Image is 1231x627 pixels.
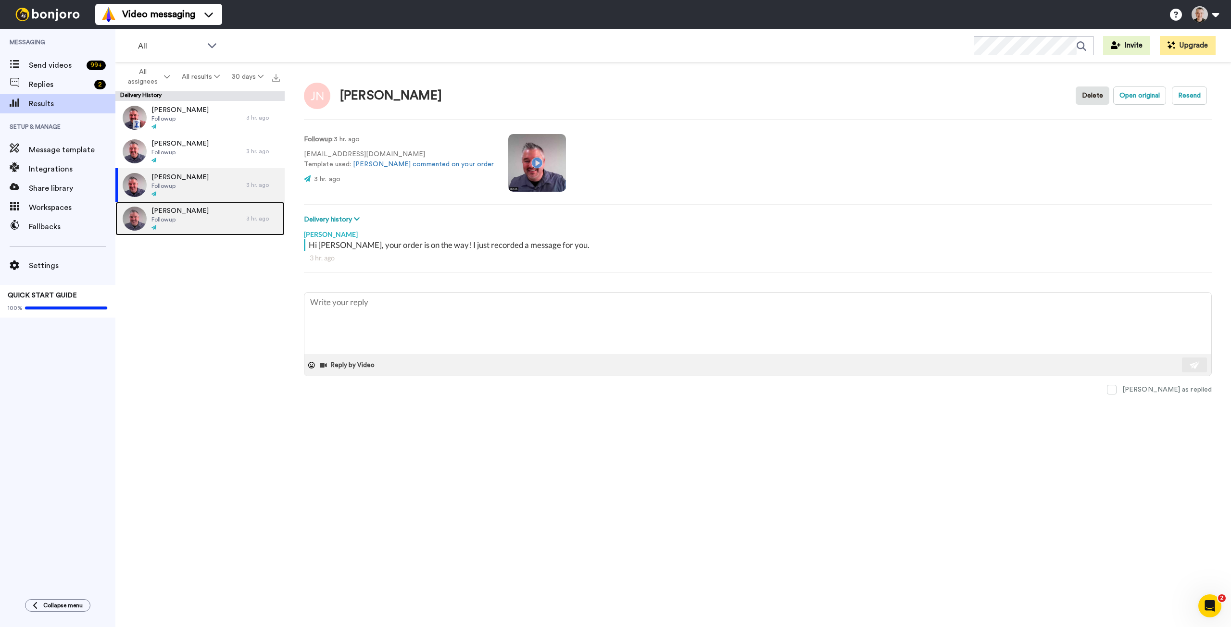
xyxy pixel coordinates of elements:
[29,60,83,71] span: Send videos
[151,216,209,223] span: Followup
[353,161,494,168] a: [PERSON_NAME] commented on your order
[151,139,209,148] span: [PERSON_NAME]
[29,98,115,110] span: Results
[115,101,285,135] a: [PERSON_NAME]Followup3 hr. ago
[8,292,77,299] span: QUICK START GUIDE
[1198,594,1221,617] iframe: Intercom live chat
[123,173,147,197] img: 73c61c3a-7cc2-4f4b-929e-9f098adebb99-thumb.jpg
[1218,594,1226,602] span: 2
[310,253,1206,263] div: 3 hr. ago
[151,206,209,216] span: [PERSON_NAME]
[304,83,330,109] img: Image of James Nurse
[115,135,285,168] a: [PERSON_NAME]Followup3 hr. ago
[101,7,116,22] img: vm-color.svg
[304,135,494,145] p: : 3 hr. ago
[29,202,115,213] span: Workspaces
[117,63,176,90] button: All assignees
[309,239,1209,251] div: Hi [PERSON_NAME], your order is on the way! I just recorded a message for you.
[123,207,147,231] img: 58d388e5-a7d4-4ae2-9a4f-80f4eeb63a24-thumb.jpg
[151,172,209,182] span: [PERSON_NAME]
[25,599,90,612] button: Collapse menu
[304,214,363,225] button: Delivery history
[115,202,285,235] a: [PERSON_NAME]Followup3 hr. ago
[246,114,280,122] div: 3 hr. ago
[304,136,332,143] strong: Followup
[226,68,269,86] button: 30 days
[269,70,283,84] button: Export all results that match these filters now.
[138,40,202,52] span: All
[246,181,280,189] div: 3 hr. ago
[314,176,340,183] span: 3 hr. ago
[29,221,115,233] span: Fallbacks
[151,115,209,123] span: Followup
[319,358,377,372] button: Reply by Video
[1122,385,1212,394] div: [PERSON_NAME] as replied
[1103,36,1150,55] button: Invite
[272,74,280,82] img: export.svg
[176,68,226,86] button: All results
[1076,86,1109,105] button: Delete
[304,225,1212,239] div: [PERSON_NAME]
[1160,36,1216,55] button: Upgrade
[123,67,162,86] span: All assignees
[1190,361,1200,369] img: send-white.svg
[246,148,280,155] div: 3 hr. ago
[94,80,106,89] div: 2
[29,144,115,156] span: Message template
[246,215,280,222] div: 3 hr. ago
[29,163,115,175] span: Integrations
[43,602,83,609] span: Collapse menu
[1172,86,1207,105] button: Resend
[304,149,494,170] p: [EMAIL_ADDRESS][DOMAIN_NAME] Template used:
[115,91,285,101] div: Delivery History
[151,105,209,115] span: [PERSON_NAME]
[122,8,195,21] span: Video messaging
[1113,86,1166,105] button: Open original
[123,139,147,163] img: f920207c-817b-4577-8797-f6f74b73fbd7-thumb.jpg
[340,89,442,103] div: [PERSON_NAME]
[123,106,147,130] img: 6344eb66-d0d7-4a8a-8154-0916758f4a12-thumb.jpg
[29,183,115,194] span: Share library
[8,304,23,312] span: 100%
[151,182,209,190] span: Followup
[151,148,209,156] span: Followup
[115,168,285,202] a: [PERSON_NAME]Followup3 hr. ago
[12,8,84,21] img: bj-logo-header-white.svg
[29,79,90,90] span: Replies
[29,260,115,271] span: Settings
[87,61,106,70] div: 99 +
